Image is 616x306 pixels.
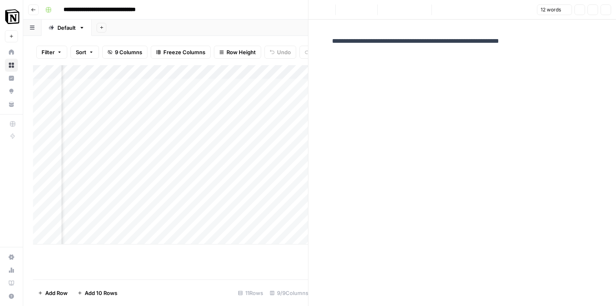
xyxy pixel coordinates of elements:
img: Notion Logo [5,9,20,24]
a: Home [5,46,18,59]
button: Freeze Columns [151,46,211,59]
span: 12 words [541,6,561,13]
div: 11 Rows [235,286,266,299]
button: 9 Columns [102,46,147,59]
span: Row Height [227,48,256,56]
div: 9/9 Columns [266,286,312,299]
button: Filter [36,46,67,59]
button: Help + Support [5,290,18,303]
button: Sort [70,46,99,59]
div: Default [57,24,76,32]
a: Browse [5,59,18,72]
span: Filter [42,48,55,56]
a: Default [42,20,92,36]
a: Learning Hub [5,277,18,290]
span: Add 10 Rows [85,289,117,297]
a: Insights [5,72,18,85]
button: Add 10 Rows [73,286,122,299]
span: Add Row [45,289,68,297]
a: Settings [5,251,18,264]
span: Freeze Columns [163,48,205,56]
span: Undo [277,48,291,56]
button: 12 words [537,4,572,15]
a: Your Data [5,98,18,111]
span: 9 Columns [115,48,142,56]
button: Undo [264,46,296,59]
button: Workspace: Notion [5,7,18,27]
button: Add Row [33,286,73,299]
span: Sort [76,48,86,56]
a: Opportunities [5,85,18,98]
a: Usage [5,264,18,277]
button: Row Height [214,46,261,59]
